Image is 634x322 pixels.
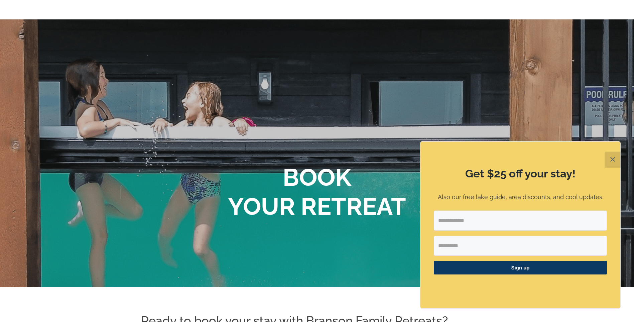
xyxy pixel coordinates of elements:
[434,192,607,202] p: Also our free lake guide, area discounts, and cool updates.
[434,261,607,274] button: Sign up
[228,163,406,220] b: BOOK YOUR RETREAT
[434,166,607,181] h2: Get $25 off your stay!
[434,211,607,231] input: Email Address
[605,152,621,168] button: Close
[434,283,607,290] p: ​
[434,236,607,256] input: First Name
